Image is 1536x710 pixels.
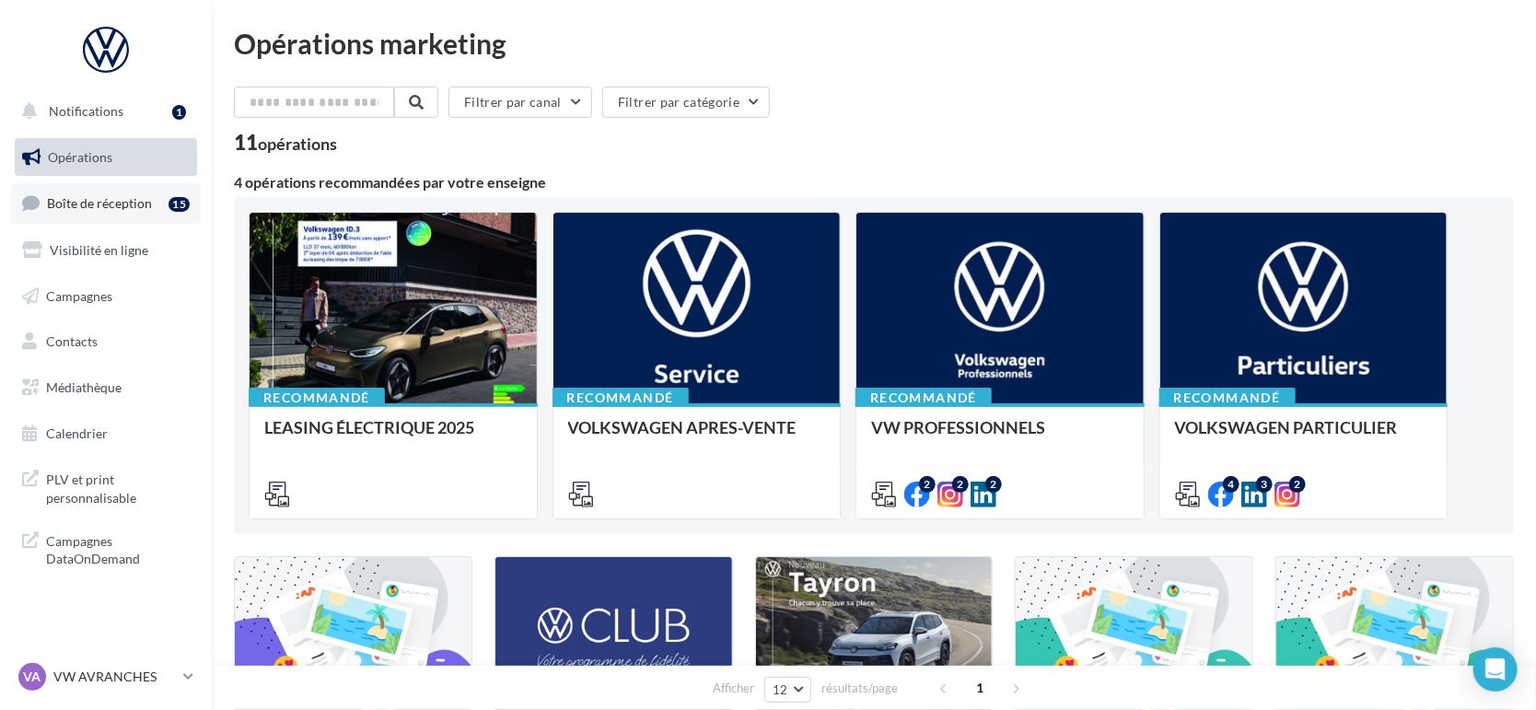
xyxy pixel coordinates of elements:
a: Visibilité en ligne [11,231,201,270]
div: LEASING ÉLECTRIQUE 2025 [264,418,522,455]
button: 12 [764,677,811,703]
a: Contacts [11,322,201,361]
a: Campagnes DataOnDemand [11,521,201,576]
div: 1 [172,105,186,120]
div: Recommandé [1159,388,1296,408]
span: Campagnes [46,287,112,303]
span: Boîte de réception [47,195,152,211]
button: Notifications 1 [11,92,193,131]
div: 3 [1256,476,1273,493]
span: Calendrier [46,425,108,441]
span: Contacts [46,333,98,349]
p: VW AVRANCHES [53,668,176,686]
span: PLV et print personnalisable [46,467,190,506]
span: 1 [966,673,995,703]
a: Opérations [11,138,201,177]
div: VOLKSWAGEN APRES-VENTE [568,418,826,455]
a: Boîte de réception15 [11,183,201,223]
span: Opérations [48,149,112,165]
span: Médiathèque [46,379,122,395]
button: Filtrer par canal [448,87,592,118]
div: 2 [985,476,1002,493]
div: Recommandé [855,388,992,408]
span: Campagnes DataOnDemand [46,529,190,568]
a: Campagnes [11,277,201,316]
div: 11 [234,133,337,153]
button: Filtrer par catégorie [602,87,770,118]
div: Opérations marketing [234,29,1514,57]
span: VA [24,668,41,686]
div: VW PROFESSIONNELS [871,418,1129,455]
a: Médiathèque [11,368,201,407]
div: 2 [952,476,969,493]
div: Open Intercom Messenger [1473,647,1518,692]
span: Notifications [49,103,123,119]
a: Calendrier [11,414,201,453]
div: Recommandé [553,388,689,408]
div: Recommandé [249,388,385,408]
div: VOLKSWAGEN PARTICULIER [1175,418,1433,455]
div: opérations [258,135,337,152]
a: VA VW AVRANCHES [15,659,197,694]
div: 15 [169,197,190,212]
span: Visibilité en ligne [50,242,148,258]
div: 4 opérations recommandées par votre enseigne [234,175,1514,190]
div: 2 [919,476,936,493]
span: Afficher [713,680,754,697]
div: 4 [1223,476,1239,493]
span: 12 [773,682,788,697]
a: PLV et print personnalisable [11,460,201,514]
span: résultats/page [821,680,898,697]
div: 2 [1289,476,1306,493]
